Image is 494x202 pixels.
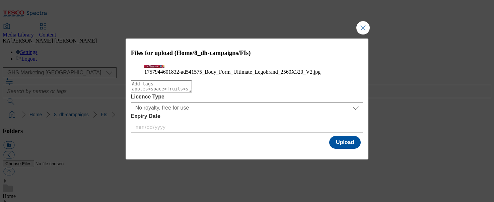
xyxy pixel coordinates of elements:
div: Modal [126,39,369,159]
button: Upload [329,136,361,149]
img: preview [144,65,164,68]
label: Licence Type [131,94,363,100]
h3: Files for upload (Home/8_dh-campaigns/FIs) [131,49,363,57]
button: Close Modal [356,21,370,35]
label: Expiry Date [131,113,363,119]
figcaption: 1757944601832-ad541575_Body_Form_Ultimate_Legobrand_2560X320_V2.jpg [144,69,350,75]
